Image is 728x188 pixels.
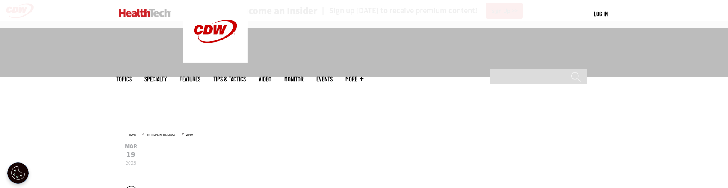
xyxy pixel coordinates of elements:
span: 19 [125,150,137,159]
a: Log in [594,10,608,17]
div: Cookie Settings [7,162,29,184]
div: » » [129,130,599,137]
span: Specialty [144,76,167,82]
a: Video [186,133,193,136]
a: Home [129,133,136,136]
a: Tips & Tactics [213,76,246,82]
button: Open Preferences [7,162,29,184]
a: MonITor [284,76,304,82]
a: CDW [183,56,248,65]
span: 2025 [126,159,136,166]
img: Home [119,9,171,17]
a: Features [180,76,200,82]
a: Artificial Intelligence [147,133,175,136]
span: More [345,76,363,82]
div: User menu [594,9,608,18]
span: Topics [116,76,132,82]
span: Mar [125,143,137,150]
a: Video [259,76,271,82]
a: Events [316,76,333,82]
